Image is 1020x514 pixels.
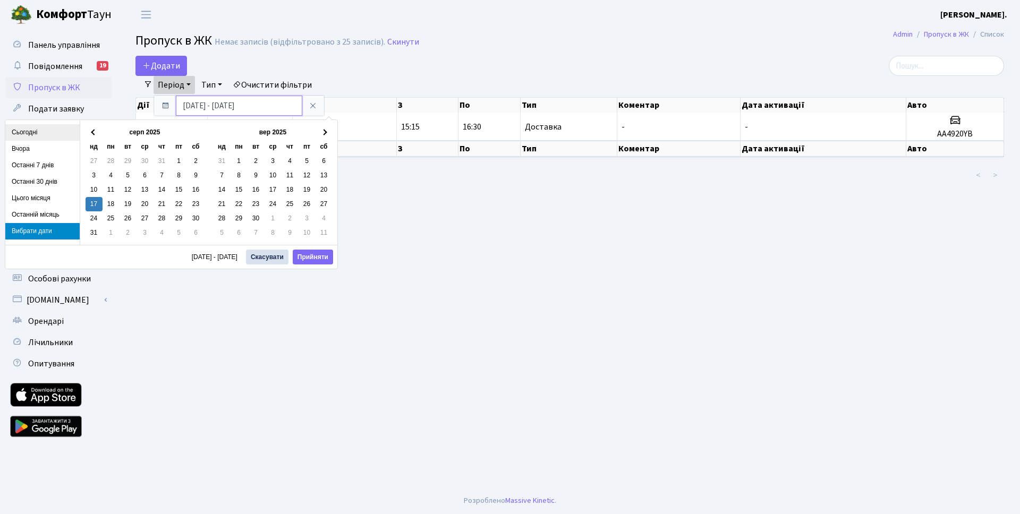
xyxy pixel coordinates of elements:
th: ср [265,140,282,154]
td: 16 [248,183,265,197]
td: 21 [214,197,231,211]
th: сб [316,140,333,154]
span: [DATE] - [DATE] [192,254,242,260]
td: 1 [265,211,282,226]
th: вт [248,140,265,154]
td: 3 [137,226,154,240]
th: Дії [136,98,208,113]
td: 15 [231,183,248,197]
th: Тип [521,141,617,157]
td: 7 [214,168,231,183]
span: Опитування [28,358,74,370]
td: 18 [103,197,120,211]
h5: AA4920YB [911,129,999,139]
td: 28 [214,211,231,226]
td: 6 [137,168,154,183]
td: 30 [137,154,154,168]
a: Очистити фільтри [228,76,316,94]
td: 1 [103,226,120,240]
th: чт [154,140,171,154]
div: 19 [97,61,108,71]
td: 27 [86,154,103,168]
td: 23 [188,197,205,211]
td: 9 [188,168,205,183]
td: 23 [248,197,265,211]
td: 5 [120,168,137,183]
td: 4 [282,154,299,168]
td: 18 [282,183,299,197]
li: Цього місяця [5,190,80,207]
td: 6 [188,226,205,240]
td: 19 [299,183,316,197]
td: 17 [265,183,282,197]
a: Період [154,76,195,94]
span: Доставка [525,123,562,131]
th: пн [103,140,120,154]
td: 31 [154,154,171,168]
span: Пропуск в ЖК [28,82,80,93]
th: нд [214,140,231,154]
a: Massive Kinetic [505,495,555,506]
th: вер 2025 [231,125,316,140]
th: Коментар [617,98,741,113]
td: 16 [188,183,205,197]
td: 1 [171,154,188,168]
a: Додати [135,56,187,76]
th: чт [282,140,299,154]
td: 11 [316,226,333,240]
a: Особові рахунки [5,268,112,289]
th: З [397,98,459,113]
a: Admin [893,29,913,40]
button: Прийняти [293,250,333,264]
td: 10 [265,168,282,183]
th: пн [231,140,248,154]
td: 2 [120,226,137,240]
span: 15:15 [401,121,420,133]
td: 10 [299,226,316,240]
li: Список [969,29,1004,40]
td: 6 [316,154,333,168]
button: Скасувати [246,250,288,264]
td: 12 [120,183,137,197]
td: 5 [171,226,188,240]
td: 31 [214,154,231,168]
td: 4 [316,211,333,226]
li: Вчора [5,141,80,157]
td: 30 [188,211,205,226]
span: - [745,121,748,133]
button: Переключити навігацію [133,6,159,23]
td: 17 [86,197,103,211]
td: 29 [120,154,137,168]
th: Авто [906,98,1004,113]
a: Панель управління [5,35,112,56]
li: Останні 7 днів [5,157,80,174]
a: Опитування [5,353,112,374]
td: 29 [231,211,248,226]
th: пт [299,140,316,154]
td: 3 [86,168,103,183]
a: Орендарі [5,311,112,332]
td: 27 [137,211,154,226]
td: 11 [103,183,120,197]
td: 9 [248,168,265,183]
td: 14 [214,183,231,197]
td: 3 [299,211,316,226]
td: 29 [171,211,188,226]
td: 20 [137,197,154,211]
td: 26 [120,211,137,226]
th: ср [137,140,154,154]
span: Панель управління [28,39,100,51]
th: По [458,98,521,113]
td: 6 [231,226,248,240]
td: 8 [265,226,282,240]
td: 15 [171,183,188,197]
a: Тип [197,76,226,94]
img: logo.png [11,4,32,25]
th: нд [86,140,103,154]
td: 22 [231,197,248,211]
td: 7 [248,226,265,240]
td: 9 [282,226,299,240]
a: Лічильники [5,332,112,353]
td: 5 [299,154,316,168]
th: серп 2025 [103,125,188,140]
